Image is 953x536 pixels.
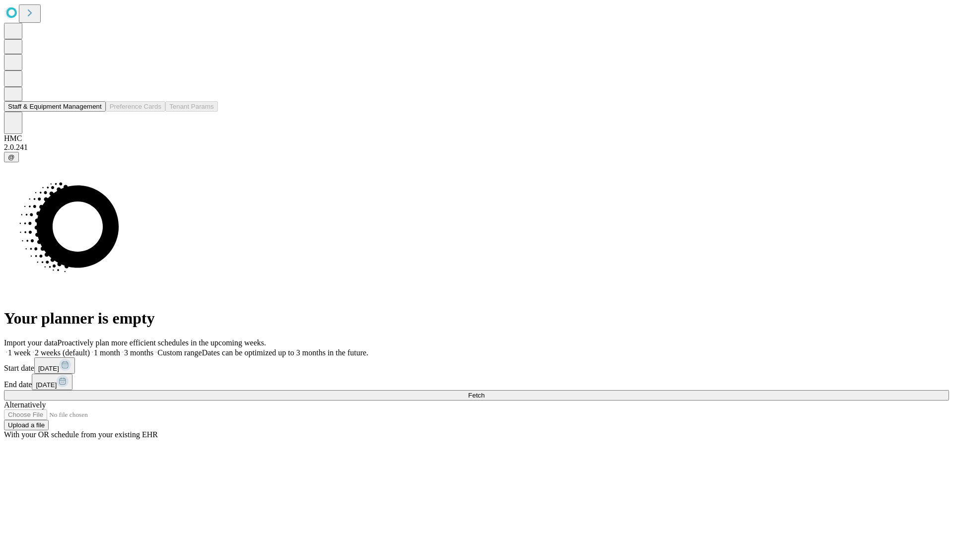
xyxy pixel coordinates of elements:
button: [DATE] [34,357,75,374]
span: 1 week [8,348,31,357]
span: 3 months [124,348,153,357]
button: Tenant Params [165,101,218,112]
span: Import your data [4,338,58,347]
button: Upload a file [4,420,49,430]
button: [DATE] [32,374,72,390]
button: Preference Cards [106,101,165,112]
span: [DATE] [36,381,57,389]
span: @ [8,153,15,161]
span: With your OR schedule from your existing EHR [4,430,158,439]
button: Fetch [4,390,949,401]
span: Fetch [468,392,484,399]
span: Dates can be optimized up to 3 months in the future. [202,348,368,357]
h1: Your planner is empty [4,309,949,328]
div: Start date [4,357,949,374]
button: Staff & Equipment Management [4,101,106,112]
button: @ [4,152,19,162]
div: End date [4,374,949,390]
span: Custom range [157,348,202,357]
span: 1 month [94,348,120,357]
div: HMC [4,134,949,143]
span: 2 weeks (default) [35,348,90,357]
span: Proactively plan more efficient schedules in the upcoming weeks. [58,338,266,347]
span: Alternatively [4,401,46,409]
div: 2.0.241 [4,143,949,152]
span: [DATE] [38,365,59,372]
